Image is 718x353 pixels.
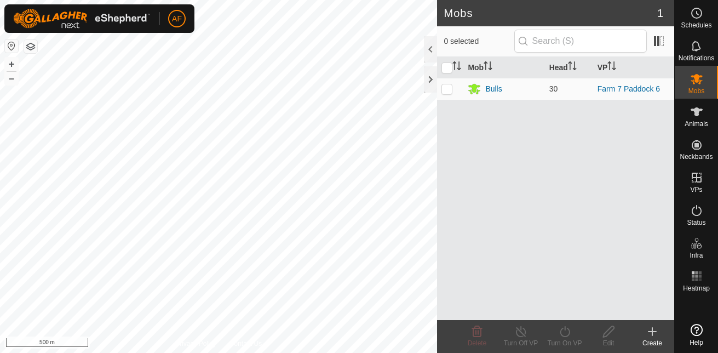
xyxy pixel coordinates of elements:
[680,153,713,160] span: Neckbands
[452,63,461,72] p-sorticon: Activate to sort
[587,338,630,348] div: Edit
[657,5,663,21] span: 1
[690,339,703,346] span: Help
[172,13,182,25] span: AF
[5,58,18,71] button: +
[5,39,18,53] button: Reset Map
[444,7,657,20] h2: Mobs
[444,36,514,47] span: 0 selected
[499,338,543,348] div: Turn Off VP
[514,30,647,53] input: Search (S)
[598,84,660,93] a: Farm 7 Paddock 6
[543,338,587,348] div: Turn On VP
[690,186,702,193] span: VPs
[679,55,714,61] span: Notifications
[681,22,711,29] span: Schedules
[485,83,502,95] div: Bulls
[607,63,616,72] p-sorticon: Activate to sort
[468,339,487,347] span: Delete
[545,57,593,78] th: Head
[5,72,18,85] button: –
[549,84,558,93] span: 30
[630,338,674,348] div: Create
[463,57,544,78] th: Mob
[683,285,710,292] span: Heatmap
[685,121,708,127] span: Animals
[688,88,704,94] span: Mobs
[484,63,492,72] p-sorticon: Activate to sort
[175,339,216,349] a: Privacy Policy
[675,320,718,350] a: Help
[568,63,577,72] p-sorticon: Activate to sort
[690,252,703,259] span: Infra
[687,219,705,226] span: Status
[593,57,674,78] th: VP
[229,339,262,349] a: Contact Us
[24,40,37,53] button: Map Layers
[13,9,150,29] img: Gallagher Logo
